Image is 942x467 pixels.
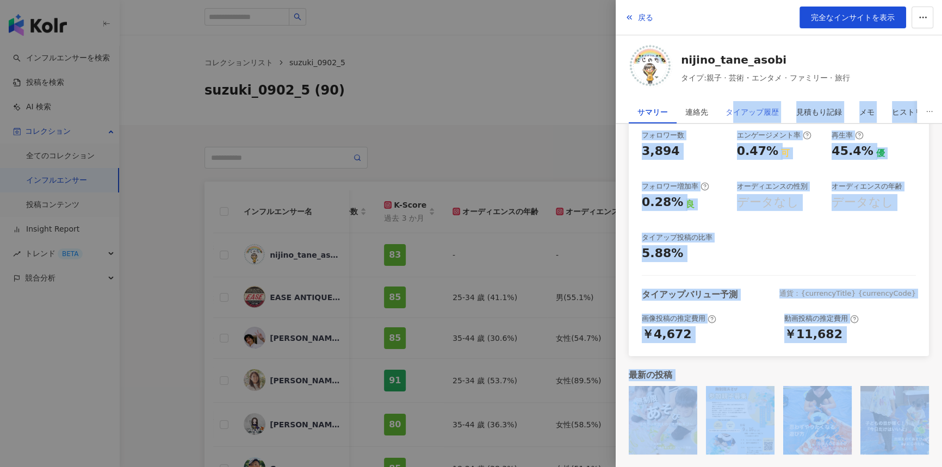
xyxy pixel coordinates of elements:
a: KOL Avatar [629,44,672,91]
div: 動画投稿の推定費用 [784,314,859,323]
div: 最新の投稿 [629,369,929,381]
div: 0.28% [642,194,683,211]
div: 0.47% [737,143,778,160]
img: post-image [629,386,697,454]
div: 連絡先 [685,101,708,123]
div: オーディエンスの年齢 [832,182,902,191]
div: 45.4% [832,143,873,160]
div: 優 [876,147,885,159]
img: post-image [783,386,852,454]
div: タイアップ投稿の比率 [642,233,712,242]
div: タイアップ履歴 [726,101,779,123]
img: KOL Avatar [629,44,672,88]
img: post-image [706,386,774,454]
button: 戻る [624,7,654,28]
span: 完全なインサイトを表示 [811,13,895,22]
div: ￥11,682 [784,326,842,343]
div: データなし [737,194,799,211]
div: 5.88% [642,245,683,262]
a: 完全なインサイトを表示 [800,7,906,28]
div: データなし [832,194,894,211]
div: 通貨：{currencyTitle} {currencyCode} [779,289,916,301]
div: 3,894 [642,143,680,160]
div: フォロワー増加率 [642,182,709,191]
div: メモ [859,101,875,123]
div: オーディエンスの性別 [737,182,808,191]
img: post-image [860,386,929,454]
div: 画像投稿の推定費用 [642,314,716,323]
a: nijino_tane_asobi [681,52,850,67]
div: 見積もり記録 [796,101,842,123]
div: エンゲージメント率 [737,130,811,140]
span: 戻る [638,13,653,22]
div: 良 [686,198,695,210]
div: 可 [781,147,790,159]
span: ellipsis [926,108,933,115]
div: サマリー [637,101,668,123]
div: フォロワー数 [642,130,684,140]
span: タイプ:親子 · 芸術・エンタメ · ファミリー · 旅行 [681,72,850,84]
div: ヒストリー [892,101,930,123]
button: ellipsis [917,100,942,123]
div: タイアップバリュー予測 [642,289,738,301]
div: 再生率 [832,130,864,140]
div: ￥4,672 [642,326,692,343]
